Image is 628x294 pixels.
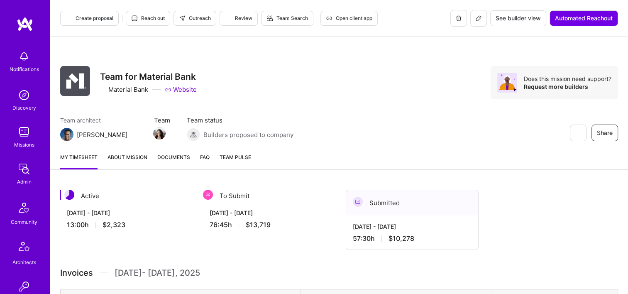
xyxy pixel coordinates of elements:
[100,267,108,279] img: Divider
[108,153,147,169] a: About Mission
[14,238,34,258] img: Architects
[12,258,36,267] div: Architects
[154,116,170,125] span: Team
[60,267,93,279] span: Invoices
[220,153,251,169] a: Team Pulse
[64,190,74,200] img: Active
[11,218,37,226] div: Community
[210,208,329,217] div: [DATE] - [DATE]
[103,220,125,229] span: $2,323
[14,198,34,218] img: Community
[225,15,252,22] span: Review
[60,153,98,169] a: My timesheet
[261,11,313,26] button: Team Search
[353,197,363,207] img: Submitted
[131,131,137,138] i: icon Mail
[126,11,170,26] button: Reach out
[16,124,32,140] img: teamwork
[524,75,611,83] div: Does this mission need support?
[179,15,211,22] span: Outreach
[389,234,414,243] span: $10,278
[67,208,186,217] div: [DATE] - [DATE]
[496,14,541,22] span: See builder view
[173,11,216,26] button: Outreach
[10,65,39,73] div: Notifications
[67,220,186,229] div: 13:00 h
[60,66,90,96] img: Company Logo
[326,15,372,22] span: Open client app
[524,83,611,91] div: Request more builders
[187,116,293,125] span: Team status
[550,10,618,26] button: Automated Reachout
[320,11,378,26] button: Open client app
[246,220,271,229] span: $13,719
[66,15,72,22] i: icon Proposal
[100,85,148,94] div: Material Bank
[591,125,618,141] button: Share
[187,128,200,141] img: Builders proposed to company
[497,73,517,93] img: Avatar
[16,48,32,65] img: bell
[220,154,251,160] span: Team Pulse
[16,161,32,177] img: admin teamwork
[555,14,613,22] span: Automated Reachout
[203,190,336,202] div: To Submit
[14,140,34,149] div: Missions
[17,177,32,186] div: Admin
[16,87,32,103] img: discovery
[203,130,293,139] span: Builders proposed to company
[574,130,581,136] i: icon EyeClosed
[60,11,119,26] button: Create proposal
[203,190,213,200] img: To Submit
[490,10,546,26] button: See builder view
[266,15,308,22] span: Team Search
[346,190,478,216] div: Submitted
[200,153,210,169] a: FAQ
[157,153,190,162] span: Documents
[66,15,113,22] span: Create proposal
[353,222,472,231] div: [DATE] - [DATE]
[60,190,193,202] div: Active
[597,129,613,137] span: Share
[77,130,127,139] div: [PERSON_NAME]
[157,153,190,169] a: Documents
[100,86,107,93] i: icon CompanyGray
[165,85,197,94] a: Website
[17,17,33,32] img: logo
[12,103,36,112] div: Discovery
[60,116,137,125] span: Team architect
[210,220,329,229] div: 76:45 h
[154,126,165,140] a: Team Member Avatar
[153,127,166,140] img: Team Member Avatar
[220,11,258,26] button: Review
[225,15,232,22] i: icon Targeter
[353,234,472,243] div: 57:30 h
[115,267,200,279] span: [DATE] - [DATE] , 2025
[100,71,197,82] h3: Team for Material Bank
[60,128,73,141] img: Team Architect
[131,15,165,22] span: Reach out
